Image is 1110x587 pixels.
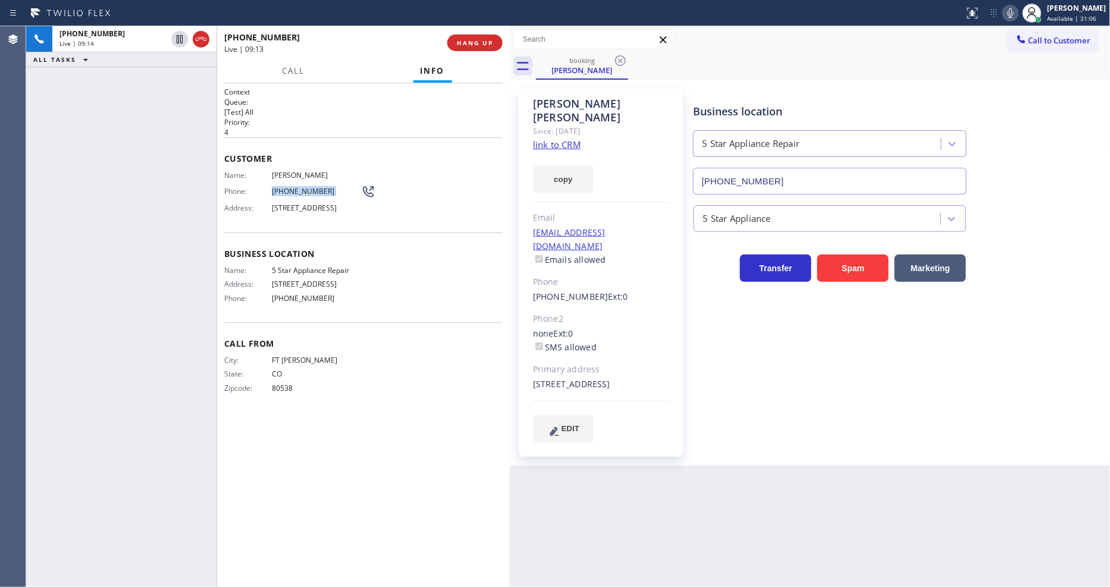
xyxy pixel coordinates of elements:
[33,55,76,64] span: ALL TASKS
[224,187,272,196] span: Phone:
[224,356,272,365] span: City:
[740,255,811,282] button: Transfer
[533,211,669,225] div: Email
[693,168,967,194] input: Phone Number
[533,291,609,302] a: [PHONE_NUMBER]
[224,127,503,137] p: 4
[224,294,272,303] span: Phone:
[224,107,503,117] p: [Test] All
[224,369,272,378] span: State:
[272,384,361,393] span: 80538
[533,254,606,265] label: Emails allowed
[272,356,361,365] span: FT [PERSON_NAME]
[694,103,967,120] div: Business location
[562,424,579,433] span: EDIT
[533,312,669,326] div: Phone2
[282,65,305,76] span: Call
[272,171,361,180] span: [PERSON_NAME]
[224,171,272,180] span: Name:
[224,32,300,43] span: [PHONE_NUMBER]
[272,294,361,303] span: [PHONE_NUMBER]
[224,338,503,349] span: Call From
[1002,5,1019,21] button: Mute
[533,165,594,193] button: copy
[224,384,272,393] span: Zipcode:
[535,255,543,263] input: Emails allowed
[224,248,503,259] span: Business location
[554,328,573,339] span: Ext: 0
[817,255,889,282] button: Spam
[59,29,125,39] span: [PHONE_NUMBER]
[533,275,669,289] div: Phone
[413,59,452,83] button: Info
[224,97,503,107] h2: Queue:
[1008,29,1099,52] button: Call to Customer
[533,97,669,124] div: [PERSON_NAME] [PERSON_NAME]
[533,327,669,354] div: none
[272,203,361,212] span: [STREET_ADDRESS]
[1048,3,1106,13] div: [PERSON_NAME]
[537,65,627,76] div: [PERSON_NAME]
[421,65,445,76] span: Info
[224,87,503,97] h1: Context
[537,53,627,79] div: Robert Schonebaum
[1029,35,1091,46] span: Call to Customer
[533,378,669,391] div: [STREET_ADDRESS]
[703,137,800,151] div: 5 Star Appliance Repair
[533,363,669,376] div: Primary address
[224,44,264,54] span: Live | 09:13
[703,212,771,225] div: 5 Star Appliance
[26,52,100,67] button: ALL TASKS
[533,341,597,353] label: SMS allowed
[1048,14,1097,23] span: Available | 31:06
[193,31,209,48] button: Hang up
[895,255,966,282] button: Marketing
[171,31,188,48] button: Hold Customer
[537,56,627,65] div: booking
[224,280,272,288] span: Address:
[533,124,669,138] div: Since: [DATE]
[272,280,361,288] span: [STREET_ADDRESS]
[272,266,361,275] span: 5 Star Appliance Repair
[224,153,503,164] span: Customer
[514,30,673,49] input: Search
[224,117,503,127] h2: Priority:
[533,139,581,150] a: link to CRM
[533,415,594,442] button: EDIT
[272,187,361,196] span: [PHONE_NUMBER]
[533,227,606,252] a: [EMAIL_ADDRESS][DOMAIN_NAME]
[535,343,543,350] input: SMS allowed
[224,266,272,275] span: Name:
[59,39,94,48] span: Live | 09:14
[447,34,503,51] button: HANG UP
[457,39,493,47] span: HANG UP
[224,203,272,212] span: Address:
[275,59,312,83] button: Call
[609,291,628,302] span: Ext: 0
[272,369,361,378] span: CO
